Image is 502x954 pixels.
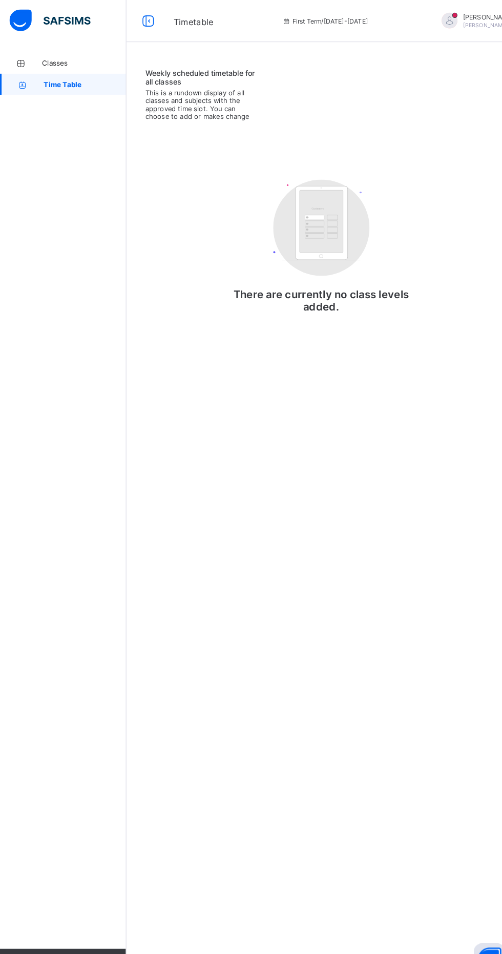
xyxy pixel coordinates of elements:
[461,918,492,949] button: Open asap
[210,280,415,305] p: There are currently no class levels added.
[275,17,358,25] span: session/term information
[43,78,123,86] span: Time Table
[9,9,88,31] img: safsims
[169,16,207,27] span: Timetable
[41,57,123,66] span: Classes
[303,202,315,204] tspan: Customers
[210,164,415,325] div: There are currently no class levels added.
[141,67,252,84] span: Weekly scheduled timetable for all classes
[41,929,122,938] span: Help
[141,87,242,117] span: This is a rundown display of all classes and subjects with the approved time slot. You can choose...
